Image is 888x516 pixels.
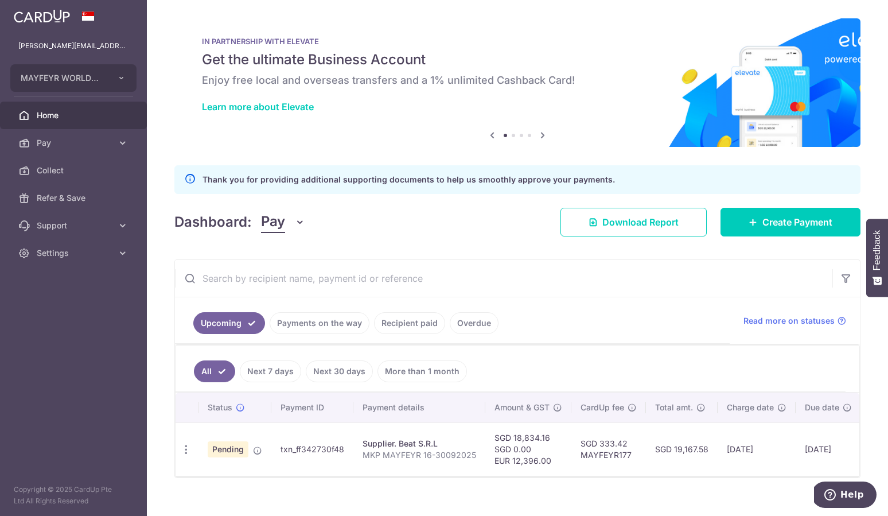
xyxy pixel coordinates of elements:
[796,422,861,476] td: [DATE]
[872,230,882,270] span: Feedback
[646,422,718,476] td: SGD 19,167.58
[306,360,373,382] a: Next 30 days
[485,422,571,476] td: SGD 18,834.16 SGD 0.00 EUR 12,396.00
[602,215,679,229] span: Download Report
[743,315,846,327] a: Read more on statuses
[805,402,839,413] span: Due date
[174,18,860,147] img: Renovation banner
[208,441,248,457] span: Pending
[762,215,832,229] span: Create Payment
[202,37,833,46] p: IN PARTNERSHIP WITH ELEVATE
[581,402,624,413] span: CardUp fee
[571,422,646,476] td: SGD 333.42 MAYFEYR177
[21,72,106,84] span: MAYFEYR WORLDWIDE PTE. LTD.
[202,51,833,69] h5: Get the ultimate Business Account
[37,137,112,149] span: Pay
[37,110,112,121] span: Home
[363,449,476,461] p: MKP MAYFEYR 16-30092025
[202,73,833,87] h6: Enjoy free local and overseas transfers and a 1% unlimited Cashback Card!
[743,315,835,327] span: Read more on statuses
[814,482,877,510] iframe: Opens a widget where you can find more information
[14,9,70,23] img: CardUp
[240,360,301,382] a: Next 7 days
[720,208,860,236] a: Create Payment
[271,393,353,422] th: Payment ID
[261,211,285,233] span: Pay
[261,211,305,233] button: Pay
[18,40,128,52] p: [PERSON_NAME][EMAIL_ADDRESS][DOMAIN_NAME]
[655,402,693,413] span: Total amt.
[175,260,832,297] input: Search by recipient name, payment id or reference
[374,312,445,334] a: Recipient paid
[866,219,888,297] button: Feedback - Show survey
[37,165,112,176] span: Collect
[718,422,796,476] td: [DATE]
[37,247,112,259] span: Settings
[193,312,265,334] a: Upcoming
[494,402,550,413] span: Amount & GST
[270,312,369,334] a: Payments on the way
[353,393,485,422] th: Payment details
[174,212,252,232] h4: Dashboard:
[560,208,707,236] a: Download Report
[202,173,615,187] p: Thank you for providing additional supporting documents to help us smoothly approve your payments.
[10,64,137,92] button: MAYFEYR WORLDWIDE PTE. LTD.
[377,360,467,382] a: More than 1 month
[208,402,232,413] span: Status
[37,220,112,231] span: Support
[37,192,112,204] span: Refer & Save
[202,101,314,112] a: Learn more about Elevate
[363,438,476,449] div: Supplier. Beat S.R.L
[727,402,774,413] span: Charge date
[271,422,353,476] td: txn_ff342730f48
[194,360,235,382] a: All
[450,312,498,334] a: Overdue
